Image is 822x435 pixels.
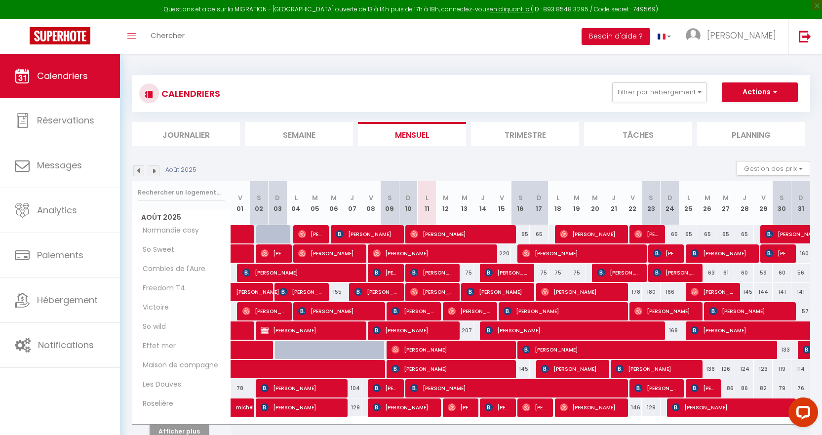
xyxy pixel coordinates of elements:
span: Chercher [151,30,185,40]
span: [PERSON_NAME] [336,225,398,243]
span: [PERSON_NAME] [522,340,773,359]
abbr: V [761,193,766,202]
div: 141 [773,283,791,301]
h3: CALENDRIERS [159,82,220,105]
abbr: J [481,193,485,202]
span: [PERSON_NAME] [691,282,735,301]
div: 65 [735,225,754,243]
span: Paiements [37,249,83,261]
abbr: M [462,193,468,202]
span: Maison de campagne [134,360,221,371]
span: michela simili [236,393,259,412]
div: 65 [511,225,530,243]
span: [PERSON_NAME] [236,277,281,296]
abbr: D [537,193,542,202]
th: 26 [698,181,717,225]
div: 65 [716,225,735,243]
abbr: L [426,193,429,202]
th: 22 [623,181,642,225]
iframe: LiveChat chat widget [781,394,822,435]
th: 28 [735,181,754,225]
div: 141 [791,283,810,301]
div: 60 [735,264,754,282]
span: [PERSON_NAME] [653,244,678,263]
abbr: V [630,193,635,202]
th: 30 [773,181,791,225]
th: 23 [642,181,661,225]
span: Combles de l'Aure [134,264,208,275]
div: 123 [754,360,773,378]
th: 12 [436,181,455,225]
p: Août 2025 [165,165,196,175]
span: [PERSON_NAME] [261,244,286,263]
button: Besoin d'aide ? [582,28,650,45]
abbr: M [312,193,318,202]
span: [PERSON_NAME] [410,282,454,301]
li: Trimestre [471,122,579,146]
abbr: J [743,193,746,202]
span: [PERSON_NAME] [298,302,380,320]
span: [PERSON_NAME] [541,282,623,301]
div: 63 [698,264,717,282]
span: [PERSON_NAME] [485,321,660,340]
th: 04 [287,181,306,225]
abbr: M [592,193,598,202]
div: 180 [642,283,661,301]
th: 18 [548,181,567,225]
span: [PERSON_NAME] [467,282,529,301]
span: [PERSON_NAME] [522,398,548,417]
span: [PERSON_NAME] [373,244,492,263]
img: logout [799,30,811,42]
button: Gestion des prix [737,161,810,176]
span: [PERSON_NAME] [448,302,492,320]
div: 124 [735,360,754,378]
span: [PERSON_NAME] [522,244,641,263]
div: 82 [754,379,773,397]
span: [PERSON_NAME] [485,398,510,417]
span: So Sweet [134,244,177,255]
span: [PERSON_NAME] [242,302,286,320]
span: Les Douves [134,379,184,390]
a: Chercher [143,19,192,54]
div: 129 [642,398,661,417]
div: 133 [773,341,791,359]
span: [PERSON_NAME] [391,359,510,378]
abbr: M [705,193,710,202]
th: 27 [716,181,735,225]
span: Effet mer [134,341,178,352]
div: 146 [623,398,642,417]
th: 16 [511,181,530,225]
div: 160 [791,244,810,263]
th: 14 [473,181,492,225]
span: [PERSON_NAME] [298,225,323,243]
div: 144 [754,283,773,301]
div: 60 [773,264,791,282]
abbr: M [574,193,580,202]
img: ... [686,28,701,43]
div: 114 [791,360,810,378]
li: Planning [697,122,805,146]
th: 21 [604,181,623,225]
span: Hébergement [37,294,98,306]
abbr: M [723,193,729,202]
abbr: D [667,193,672,202]
span: [PERSON_NAME] [634,302,697,320]
abbr: L [295,193,298,202]
div: 168 [661,321,679,340]
span: [PERSON_NAME] [410,225,510,243]
div: 145 [735,283,754,301]
abbr: S [388,193,392,202]
th: 15 [492,181,511,225]
span: [PERSON_NAME] [560,398,623,417]
abbr: D [406,193,411,202]
span: [PERSON_NAME] [261,321,361,340]
abbr: J [612,193,616,202]
th: 19 [567,181,586,225]
div: 220 [492,244,511,263]
span: [PERSON_NAME] [354,282,398,301]
div: 129 [343,398,362,417]
div: 75 [455,264,474,282]
div: 61 [716,264,735,282]
span: [PERSON_NAME] [616,359,697,378]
